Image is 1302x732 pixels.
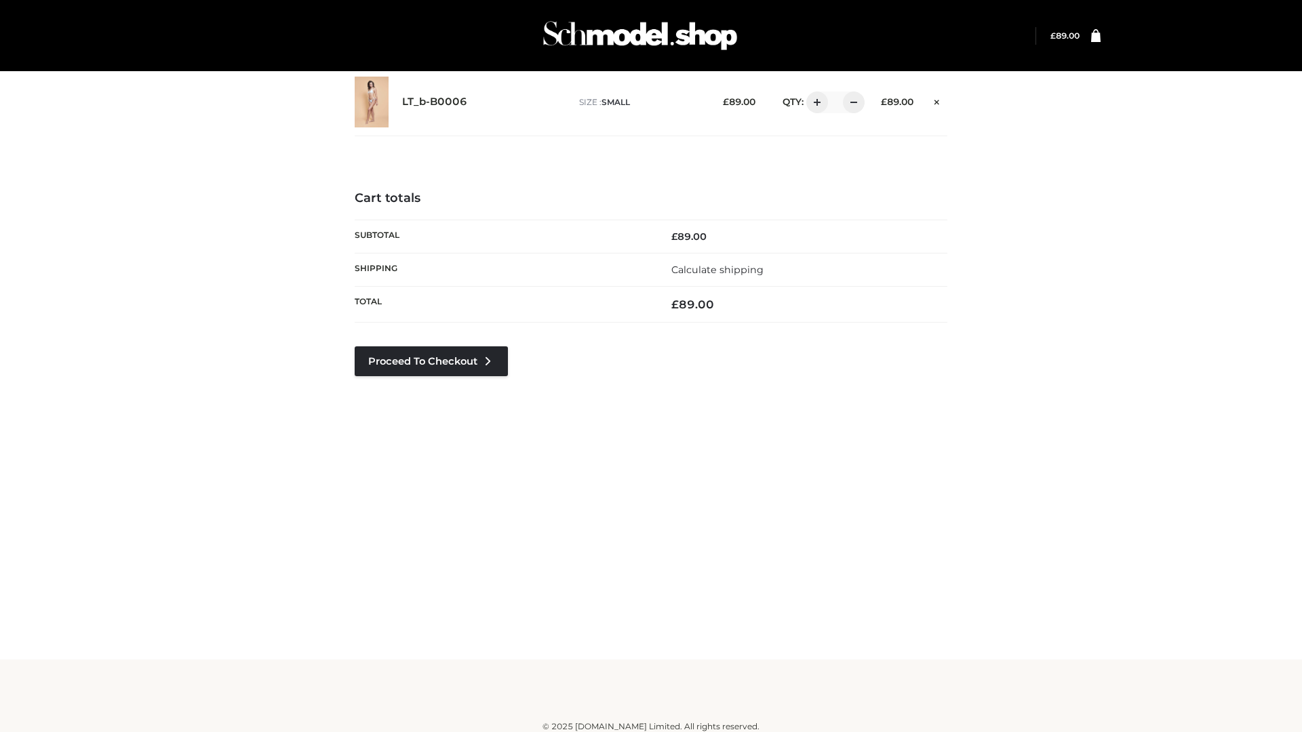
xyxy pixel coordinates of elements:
a: £89.00 [1050,30,1080,41]
bdi: 89.00 [1050,30,1080,41]
th: Subtotal [355,220,651,253]
span: £ [1050,30,1056,41]
span: £ [881,96,887,107]
th: Shipping [355,253,651,286]
a: Calculate shipping [671,264,764,276]
bdi: 89.00 [671,298,714,311]
h4: Cart totals [355,191,947,206]
bdi: 89.00 [723,96,755,107]
p: size : [579,96,702,108]
th: Total [355,287,651,323]
span: SMALL [601,97,630,107]
span: £ [671,230,677,243]
span: £ [671,298,679,311]
img: Schmodel Admin 964 [538,9,742,62]
bdi: 89.00 [881,96,913,107]
span: £ [723,96,729,107]
div: QTY: [769,91,860,113]
a: Remove this item [927,91,947,109]
bdi: 89.00 [671,230,707,243]
a: Proceed to Checkout [355,346,508,376]
a: LT_b-B0006 [402,96,467,108]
